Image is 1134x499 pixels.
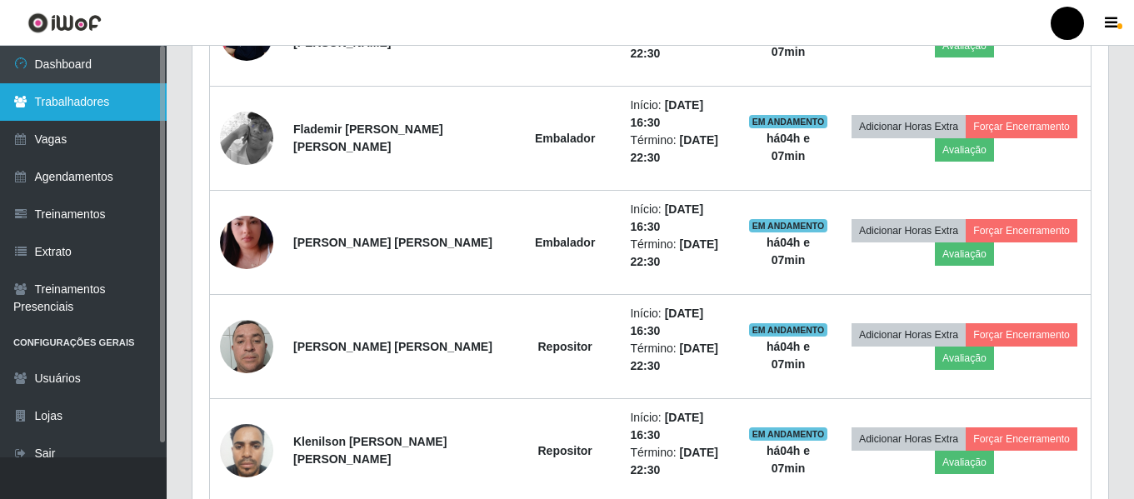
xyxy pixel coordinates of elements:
button: Forçar Encerramento [966,219,1077,242]
img: 1724708797477.jpeg [220,311,273,382]
strong: há 04 h e 07 min [767,132,810,162]
button: Adicionar Horas Extra [852,115,966,138]
li: Término: [630,340,728,375]
li: Término: [630,444,728,479]
span: EM ANDAMENTO [749,427,828,441]
strong: há 04 h e 07 min [767,340,810,371]
strong: [PERSON_NAME] [PERSON_NAME] [293,236,492,249]
span: EM ANDAMENTO [749,219,828,232]
img: CoreUI Logo [27,12,102,33]
span: EM ANDAMENTO [749,323,828,337]
time: [DATE] 16:30 [630,202,703,233]
li: Término: [630,236,728,271]
strong: Flademir [PERSON_NAME] [PERSON_NAME] [293,122,443,153]
li: Início: [630,409,728,444]
li: Término: [630,132,728,167]
strong: [PERSON_NAME] [PERSON_NAME] [293,340,492,353]
time: [DATE] 16:30 [630,411,703,442]
li: Início: [630,305,728,340]
button: Avaliação [935,347,994,370]
button: Forçar Encerramento [966,323,1077,347]
img: 1677862473540.jpeg [220,91,273,186]
li: Início: [630,97,728,132]
time: [DATE] 16:30 [630,307,703,337]
strong: há 04 h e 07 min [767,27,810,58]
button: Avaliação [935,138,994,162]
img: 1735509810384.jpeg [220,415,273,486]
button: Forçar Encerramento [966,115,1077,138]
strong: Repositor [537,444,592,457]
button: Avaliação [935,34,994,57]
button: Avaliação [935,242,994,266]
span: EM ANDAMENTO [749,115,828,128]
strong: Klenilson [PERSON_NAME] [PERSON_NAME] [293,435,447,466]
button: Forçar Encerramento [966,427,1077,451]
button: Adicionar Horas Extra [852,323,966,347]
li: Início: [630,201,728,236]
time: [DATE] 16:30 [630,98,703,129]
strong: há 04 h e 07 min [767,236,810,267]
strong: Embalador [535,236,595,249]
strong: há 04 h e 07 min [767,444,810,475]
button: Avaliação [935,451,994,474]
button: Adicionar Horas Extra [852,427,966,451]
strong: Embalador [535,132,595,145]
strong: Repositor [537,340,592,353]
button: Adicionar Horas Extra [852,219,966,242]
img: 1754840116013.jpeg [220,195,273,290]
